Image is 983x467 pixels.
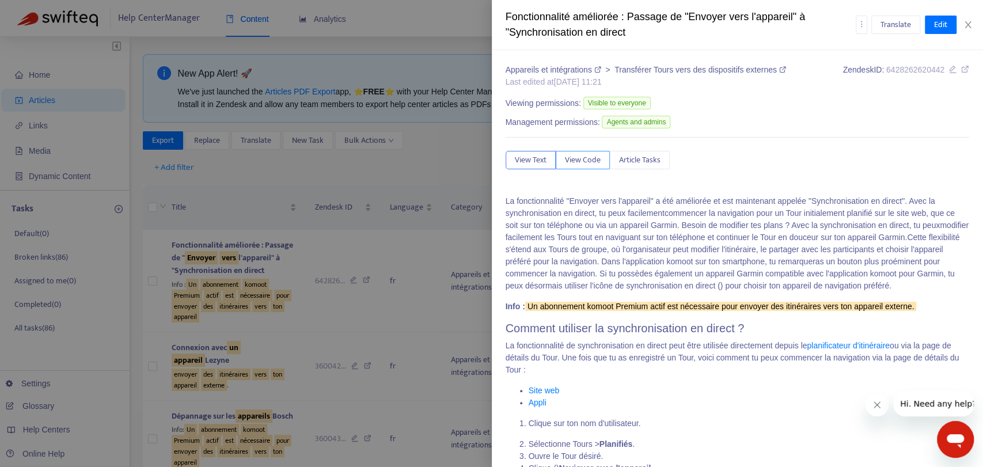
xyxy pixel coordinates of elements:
button: Article Tasks [610,151,670,169]
button: View Text [506,151,556,169]
span: close [963,20,973,29]
button: Edit [925,16,957,34]
span: Edit [934,18,947,31]
p: La fonctionnalité "Envoyer vers l'appareil" a été améliorée et est maintenant appelée "Synchronis... [506,195,970,292]
a: planificateur d'itinéraire [807,341,890,350]
button: Close [960,20,976,31]
a: Appareils et intégrations [506,65,604,74]
span: Clique sur ton nom d'utilisateur. [529,419,641,428]
span: modifier facilement les Tours tout en naviguant sur ton téléphone et continuer le Tour en douceur... [506,221,969,242]
a: Appli [529,398,546,407]
span: Hi. Need any help? [7,8,83,17]
li: Sélectionne Tours > . [529,438,970,450]
div: Last edited at [DATE] 11:21 [506,76,786,88]
div: Zendesk ID: [842,64,969,88]
span: Translate [880,18,911,31]
span: Comment utiliser la synchronisation en direct ? [506,322,745,335]
span: View Code [565,154,601,166]
sqkw: Un abonnement komoot Premium actif est nécessaire pour envoyer des itinéraires vers ton appareil ... [525,302,917,311]
iframe: Message from company [893,391,974,416]
span: Management permissions: [506,116,600,128]
button: more [856,16,867,34]
a: Transférer Tours vers des dispositifs externes [614,65,786,74]
div: > [506,64,786,76]
span: 6428262620442 [886,65,944,74]
button: Translate [871,16,920,34]
span: Cette flexibilité s'étend aux Tours de groupe, où l'organisateur peut modifier l'itinéraire, le p... [506,233,960,290]
strong: Planifiés [599,439,633,449]
span: Viewing permissions: [506,97,581,109]
span: Agents and admins [602,116,670,128]
span: Article Tasks [619,154,661,166]
span: View Text [515,154,546,166]
span: Visible to everyone [583,97,651,109]
iframe: Button to launch messaging window [937,421,974,458]
button: View Code [556,151,610,169]
div: Fonctionnalité améliorée : Passage de "Envoyer vers l'appareil" à "Synchronisation en direct [506,9,856,40]
span: more [857,20,866,28]
strong: Info : [506,302,525,311]
li: Ouvre le Tour désiré. [529,450,970,462]
span: commencer la navigation pour un Tour initialement planifié sur le site web, que ce soit sur ton t... [506,208,955,230]
p: La fonctionnalité de synchronisation en direct peut être utilisée directement depuis le ou via la... [506,340,970,376]
iframe: Close message [866,393,889,416]
a: Site web [529,386,560,395]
